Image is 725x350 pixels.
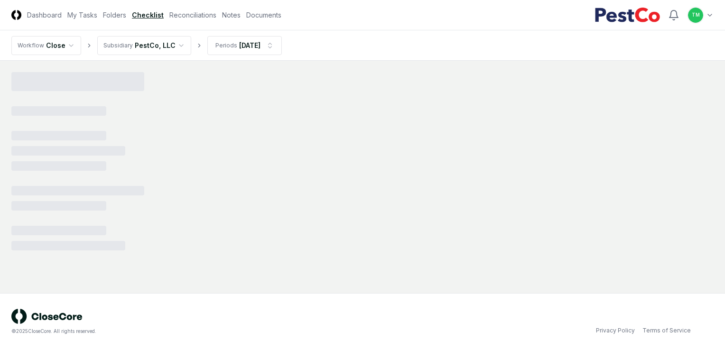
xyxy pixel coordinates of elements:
[132,10,164,20] a: Checklist
[103,41,133,50] div: Subsidiary
[11,36,282,55] nav: breadcrumb
[11,309,83,324] img: logo
[67,10,97,20] a: My Tasks
[596,326,635,335] a: Privacy Policy
[11,10,21,20] img: Logo
[215,41,237,50] div: Periods
[169,10,216,20] a: Reconciliations
[222,10,241,20] a: Notes
[687,7,704,24] button: TM
[207,36,282,55] button: Periods[DATE]
[27,10,62,20] a: Dashboard
[103,10,126,20] a: Folders
[246,10,281,20] a: Documents
[18,41,44,50] div: Workflow
[11,328,362,335] div: © 2025 CloseCore. All rights reserved.
[642,326,691,335] a: Terms of Service
[239,40,260,50] div: [DATE]
[692,11,700,18] span: TM
[595,8,660,23] img: PestCo logo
